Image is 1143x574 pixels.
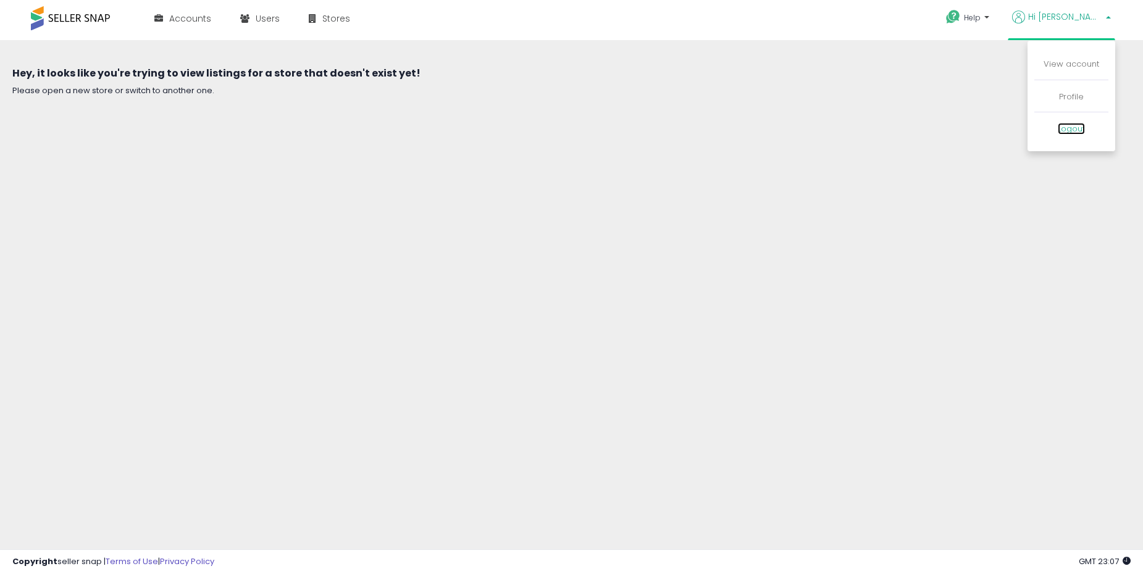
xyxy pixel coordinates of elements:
[160,555,214,567] a: Privacy Policy
[1012,10,1111,38] a: Hi [PERSON_NAME]
[1044,58,1099,70] a: View account
[945,9,961,25] i: Get Help
[1059,91,1084,102] a: Profile
[964,12,981,23] span: Help
[12,85,1131,97] div: Please open a new store or switch to another one.
[1058,123,1085,135] a: Logout
[12,556,214,568] div: seller snap | |
[256,12,280,25] span: Users
[12,555,57,567] strong: Copyright
[12,68,1131,79] h3: Hey, it looks like you're trying to view listings for a store that doesn't exist yet!
[322,12,350,25] span: Stores
[1079,555,1131,567] span: 2025-09-16 23:07 GMT
[1028,10,1102,23] span: Hi [PERSON_NAME]
[169,12,211,25] span: Accounts
[106,555,158,567] a: Terms of Use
